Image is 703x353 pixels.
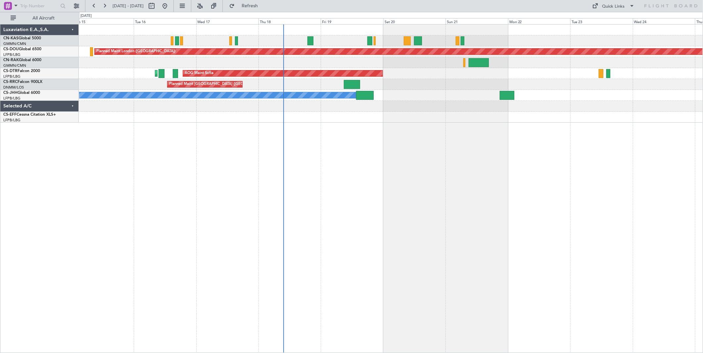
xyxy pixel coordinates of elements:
button: Refresh [226,1,266,11]
div: Planned Maint London ([GEOGRAPHIC_DATA]) [96,47,175,57]
a: LFPB/LBG [3,74,21,79]
a: CS-DTRFalcon 2000 [3,69,40,73]
a: LFPB/LBG [3,52,21,57]
button: All Aircraft [7,13,72,23]
button: Quick Links [589,1,638,11]
span: CS-DTR [3,69,18,73]
div: Quick Links [602,3,625,10]
input: Trip Number [20,1,58,11]
a: CS-EFFCessna Citation XLS+ [3,113,56,117]
span: CS-RRC [3,80,18,84]
a: CS-RRCFalcon 900LX [3,80,42,84]
a: DNMM/LOS [3,85,24,90]
div: Mon 15 [71,18,134,24]
span: Refresh [236,4,264,8]
span: All Aircraft [17,16,70,20]
div: Sun 21 [445,18,508,24]
div: Mon 22 [508,18,570,24]
div: Thu 18 [258,18,321,24]
div: Tue 16 [134,18,196,24]
div: Wed 17 [196,18,258,24]
div: Planned Maint [GEOGRAPHIC_DATA] ([GEOGRAPHIC_DATA]) [169,79,273,89]
span: CN-RAK [3,58,19,62]
div: Sat 20 [383,18,445,24]
span: CS-JHH [3,91,18,95]
div: Tue 23 [570,18,633,24]
span: CN-KAS [3,36,19,40]
div: [DATE] [80,13,92,19]
a: CN-KASGlobal 5000 [3,36,41,40]
a: GMMN/CMN [3,63,26,68]
a: LFPB/LBG [3,118,21,123]
span: [DATE] - [DATE] [113,3,144,9]
span: CS-DOU [3,47,19,51]
span: CS-EFF [3,113,17,117]
div: AOG Maint Sofia [185,68,213,78]
div: Fri 19 [321,18,383,24]
a: CS-DOUGlobal 6500 [3,47,41,51]
a: GMMN/CMN [3,41,26,46]
a: CS-JHHGlobal 6000 [3,91,40,95]
a: LFPB/LBG [3,96,21,101]
a: CN-RAKGlobal 6000 [3,58,41,62]
div: Planned Maint Sofia [157,68,191,78]
div: Wed 24 [633,18,695,24]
